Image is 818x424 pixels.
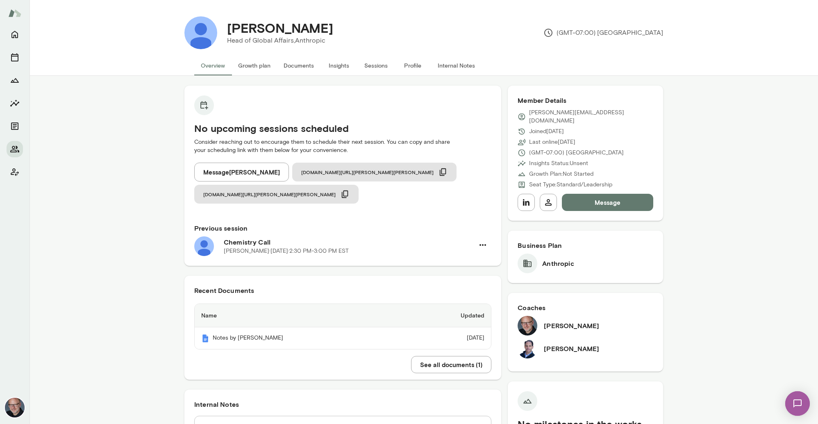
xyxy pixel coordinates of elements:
th: Updated [408,304,491,327]
p: (GMT-07:00) [GEOGRAPHIC_DATA] [543,28,663,38]
h6: [PERSON_NAME] [544,344,599,354]
h6: Previous session [194,223,491,233]
h6: Anthropic [542,258,574,268]
td: [DATE] [408,327,491,349]
h6: Member Details [518,95,653,105]
p: (GMT-07:00) [GEOGRAPHIC_DATA] [529,149,624,157]
button: See all documents (1) [411,356,491,373]
h6: Business Plan [518,240,653,250]
button: [DOMAIN_NAME][URL][PERSON_NAME][PERSON_NAME] [292,163,457,181]
span: [DOMAIN_NAME][URL][PERSON_NAME][PERSON_NAME] [301,169,434,175]
img: Nick Gould [518,316,537,336]
p: Seat Type: Standard/Leadership [529,181,612,189]
button: Sessions [357,56,394,75]
h6: Recent Documents [194,286,491,295]
button: Documents [277,56,320,75]
h6: Coaches [518,303,653,313]
button: Message[PERSON_NAME] [194,163,289,181]
h5: No upcoming sessions scheduled [194,122,491,135]
button: Documents [7,118,23,134]
h4: [PERSON_NAME] [227,20,333,36]
button: [DOMAIN_NAME][URL][PERSON_NAME][PERSON_NAME] [194,185,359,204]
button: Client app [7,164,23,180]
button: Sessions [7,49,23,66]
img: Nick Gould [5,398,25,417]
button: Internal Notes [431,56,482,75]
button: Growth plan [232,56,277,75]
img: Mento [201,334,209,342]
img: Michael Sellitto [184,16,217,49]
img: Mento [8,5,21,21]
button: Overview [194,56,232,75]
button: Members [7,141,23,157]
img: Jeremy Shane [518,339,537,358]
p: Head of Global Affairs, Anthropic [227,36,333,45]
button: Insights [320,56,357,75]
button: Growth Plan [7,72,23,88]
span: [DOMAIN_NAME][URL][PERSON_NAME][PERSON_NAME] [203,191,336,197]
p: Joined [DATE] [529,127,564,136]
h6: Internal Notes [194,399,491,409]
button: Home [7,26,23,43]
p: [PERSON_NAME][EMAIL_ADDRESS][DOMAIN_NAME] [529,109,653,125]
p: Last online [DATE] [529,138,575,146]
th: Name [195,304,408,327]
h6: [PERSON_NAME] [544,321,599,331]
p: [PERSON_NAME] · [DATE] · 2:30 PM-3:00 PM EST [224,247,349,255]
p: Consider reaching out to encourage them to schedule their next session. You can copy and share yo... [194,138,491,154]
button: Profile [394,56,431,75]
button: Message [562,194,653,211]
h6: Chemistry Call [224,237,474,247]
th: Notes by [PERSON_NAME] [195,327,408,349]
p: Growth Plan: Not Started [529,170,593,178]
p: Insights Status: Unsent [529,159,588,168]
button: Insights [7,95,23,111]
